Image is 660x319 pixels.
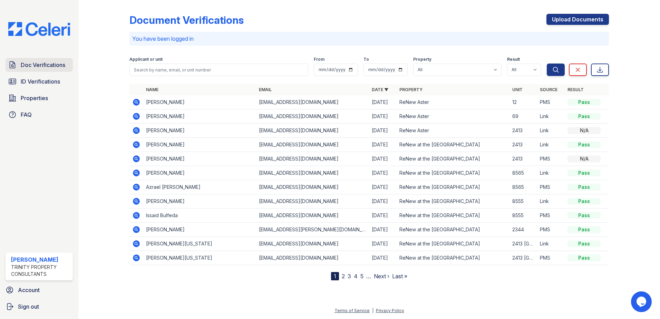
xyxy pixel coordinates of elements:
td: [EMAIL_ADDRESS][DOMAIN_NAME] [256,152,369,166]
div: N/A [567,127,601,134]
td: [DATE] [369,152,397,166]
td: [DATE] [369,95,397,109]
label: From [314,57,324,62]
td: Link [537,166,565,180]
td: ReNew at the [GEOGRAPHIC_DATA] [397,209,509,223]
div: Pass [567,240,601,247]
td: PMS [537,95,565,109]
td: [DATE] [369,194,397,209]
p: You have been logged in [132,35,606,43]
input: Search by name, email, or unit number [129,64,308,76]
td: [PERSON_NAME] [143,95,256,109]
div: 1 [331,272,339,280]
td: PMS [537,152,565,166]
td: [DATE] [369,124,397,138]
td: 8555 [509,194,537,209]
td: [PERSON_NAME] [143,109,256,124]
td: Link [537,124,565,138]
td: [EMAIL_ADDRESS][DOMAIN_NAME] [256,237,369,251]
label: To [363,57,369,62]
td: [PERSON_NAME] [143,124,256,138]
a: Properties [6,91,73,105]
a: Property [399,87,423,92]
span: FAQ [21,110,32,119]
td: [DATE] [369,209,397,223]
td: [DATE] [369,109,397,124]
td: [EMAIL_ADDRESS][DOMAIN_NAME] [256,209,369,223]
td: [PERSON_NAME] [143,223,256,237]
div: Pass [567,212,601,219]
td: 2413 [509,124,537,138]
td: 2413 [GEOGRAPHIC_DATA] [509,251,537,265]
td: [DATE] [369,251,397,265]
a: Source [540,87,557,92]
td: 2413 [GEOGRAPHIC_DATA] [509,237,537,251]
td: [DATE] [369,180,397,194]
td: ReNew at the [GEOGRAPHIC_DATA] [397,237,509,251]
a: Name [146,87,158,92]
span: Properties [21,94,48,102]
td: 8555 [509,209,537,223]
label: Result [507,57,520,62]
td: ReNew at the [GEOGRAPHIC_DATA] [397,138,509,152]
td: Issaid Bulfeda [143,209,256,223]
td: 2413 [509,152,537,166]
span: Account [18,286,40,294]
div: Pass [567,226,601,233]
td: [EMAIL_ADDRESS][DOMAIN_NAME] [256,109,369,124]
td: [PERSON_NAME] [143,138,256,152]
td: ReNew Aster [397,109,509,124]
td: [EMAIL_ADDRESS][DOMAIN_NAME] [256,124,369,138]
a: Next › [374,273,389,280]
td: [EMAIL_ADDRESS][DOMAIN_NAME] [256,166,369,180]
td: [EMAIL_ADDRESS][DOMAIN_NAME] [256,95,369,109]
a: ID Verifications [6,75,73,88]
td: [EMAIL_ADDRESS][DOMAIN_NAME] [256,194,369,209]
div: Pass [567,254,601,261]
img: CE_Logo_Blue-a8612792a0a2168367f1c8372b55b34899dd931a85d93a1a3d3e32e68fde9ad4.png [3,22,76,36]
td: 2344 [509,223,537,237]
a: 3 [348,273,351,280]
td: [PERSON_NAME] [143,152,256,166]
a: Upload Documents [546,14,609,25]
span: ID Verifications [21,77,60,86]
div: Document Verifications [129,14,244,26]
td: [EMAIL_ADDRESS][PERSON_NAME][DOMAIN_NAME] [256,223,369,237]
div: Trinity Property Consultants [11,264,70,278]
a: FAQ [6,108,73,122]
label: Property [413,57,431,62]
div: | [372,308,373,313]
td: [PERSON_NAME] [143,194,256,209]
td: 12 [509,95,537,109]
td: ReNew at the [GEOGRAPHIC_DATA] [397,152,509,166]
td: ReNew at the [GEOGRAPHIC_DATA] [397,166,509,180]
td: PMS [537,180,565,194]
span: … [366,272,371,280]
span: Sign out [18,302,39,311]
td: 8565 [509,180,537,194]
iframe: chat widget [631,291,653,312]
td: [DATE] [369,223,397,237]
a: Terms of Service [334,308,370,313]
td: [EMAIL_ADDRESS][DOMAIN_NAME] [256,251,369,265]
td: 69 [509,109,537,124]
td: [DATE] [369,237,397,251]
td: ReNew Aster [397,124,509,138]
td: PMS [537,251,565,265]
a: Privacy Policy [376,308,404,313]
div: Pass [567,170,601,176]
td: ReNew at the [GEOGRAPHIC_DATA] [397,251,509,265]
div: Pass [567,113,601,120]
a: Email [259,87,272,92]
a: Last » [392,273,407,280]
td: ReNew at the [GEOGRAPHIC_DATA] [397,223,509,237]
td: Link [537,237,565,251]
td: [DATE] [369,166,397,180]
td: [EMAIL_ADDRESS][DOMAIN_NAME] [256,138,369,152]
label: Applicant or unit [129,57,163,62]
a: Doc Verifications [6,58,73,72]
td: ReNew at the [GEOGRAPHIC_DATA] [397,194,509,209]
td: PMS [537,223,565,237]
td: 2413 [509,138,537,152]
td: [EMAIL_ADDRESS][DOMAIN_NAME] [256,180,369,194]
